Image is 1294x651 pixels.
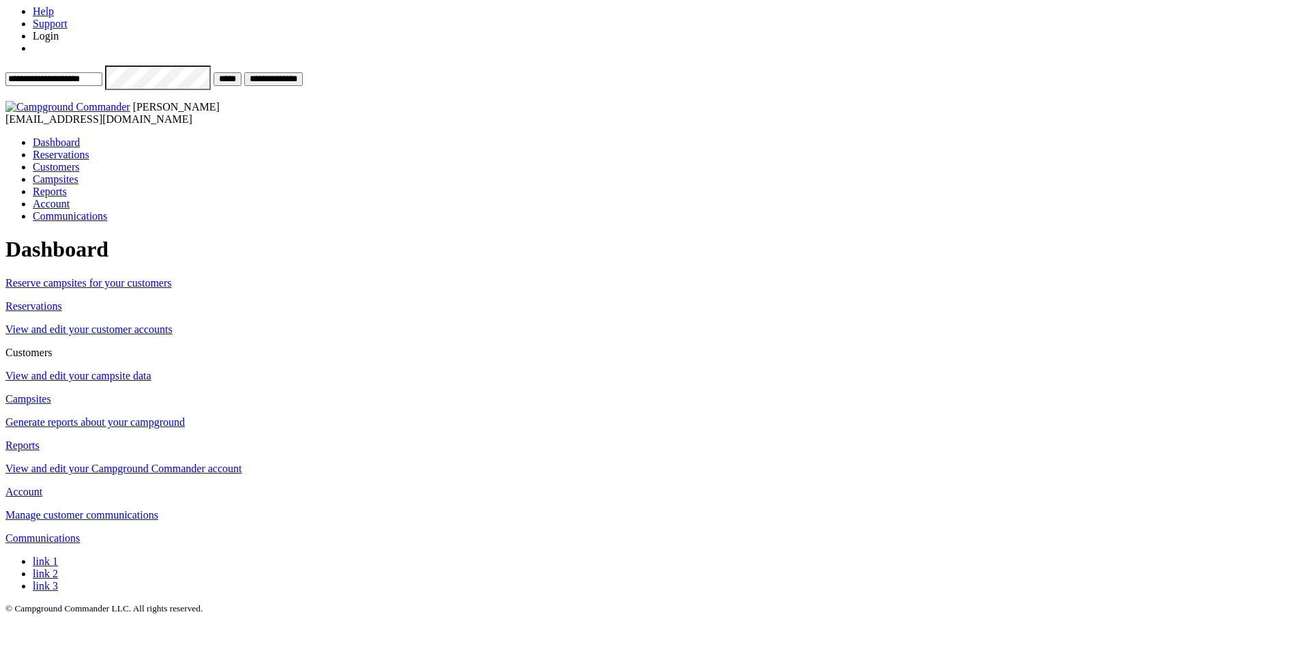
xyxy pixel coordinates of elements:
[5,237,1289,262] h1: Dashboard
[5,486,42,497] a: Account
[5,393,51,405] a: Campsites
[33,18,68,29] a: Support
[5,439,40,451] a: Reports
[5,532,80,544] a: Communications
[33,210,107,222] a: Communications
[33,173,78,185] a: Campsites
[33,161,79,173] a: Customers
[5,277,1289,289] a: Reserve campsites for your customers
[33,555,58,567] a: link 1
[5,101,130,113] img: Campground Commander
[33,136,80,148] a: Dashboard
[5,323,1289,336] a: View and edit your customer accounts
[5,370,1289,382] a: View and edit your campsite data
[5,509,1289,521] a: Manage customer communications
[33,568,58,579] a: link 2
[33,149,89,160] a: Reservations
[5,463,1289,475] a: View and edit your Campground Commander account
[5,603,203,613] small: © Campground Commander LLC. All rights reserved.
[5,101,220,125] span: [PERSON_NAME] [EMAIL_ADDRESS][DOMAIN_NAME]
[33,186,67,197] a: Reports
[5,300,62,312] a: Reservations
[5,416,1289,429] a: Generate reports about your campground
[33,5,54,17] a: Help
[33,198,70,209] a: Account
[33,30,59,42] a: Login
[33,580,58,592] a: link 3
[5,347,52,358] a: Customers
